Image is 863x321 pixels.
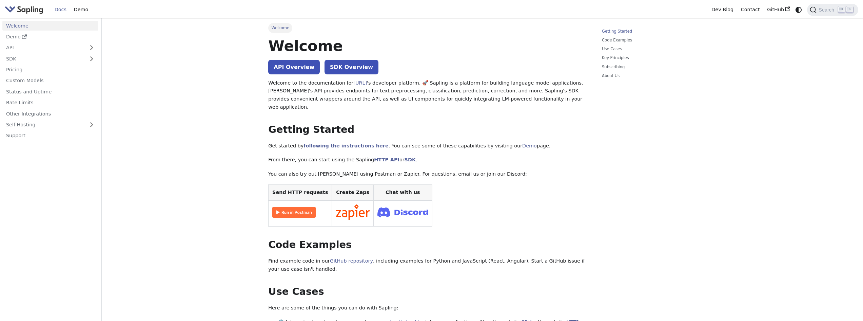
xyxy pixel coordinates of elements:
[602,64,694,70] a: Subscribing
[708,4,737,15] a: Dev Blog
[268,286,587,298] h2: Use Cases
[2,43,85,53] a: API
[377,205,428,219] img: Join Discord
[330,258,373,264] a: GitHub repository
[268,257,587,273] p: Find example code in our , including examples for Python and JavaScript (React, Angular). Start a...
[332,184,374,200] th: Create Zaps
[353,80,367,86] a: [URL]
[268,23,292,33] span: Welcome
[70,4,92,15] a: Demo
[2,87,98,96] a: Status and Uptime
[846,6,853,13] kbd: K
[268,142,587,150] p: Get started by . You can see some of these capabilities by visiting our page.
[268,156,587,164] p: From there, you can start using the Sapling or .
[602,46,694,52] a: Use Cases
[2,76,98,86] a: Custom Models
[405,157,416,162] a: SDK
[794,5,804,15] button: Switch between dark and light mode (currently system mode)
[602,55,694,61] a: Key Principles
[2,65,98,75] a: Pricing
[763,4,793,15] a: GitHub
[268,23,587,33] nav: Breadcrumbs
[373,184,432,200] th: Chat with us
[5,5,46,15] a: Sapling.ai
[2,120,98,130] a: Self-Hosting
[325,60,378,74] a: SDK Overview
[374,157,399,162] a: HTTP API
[602,28,694,35] a: Getting Started
[2,109,98,119] a: Other Integrations
[85,43,98,53] button: Expand sidebar category 'API'
[2,21,98,31] a: Welcome
[2,131,98,141] a: Support
[602,37,694,43] a: Code Examples
[268,170,587,178] p: You can also try out [PERSON_NAME] using Postman or Zapier. For questions, email us or join our D...
[602,73,694,79] a: About Us
[2,32,98,42] a: Demo
[336,204,370,220] img: Connect in Zapier
[807,4,858,16] button: Search (Ctrl+K)
[268,304,587,312] p: Here are some of the things you can do with Sapling:
[522,143,537,148] a: Demo
[269,184,332,200] th: Send HTTP requests
[737,4,764,15] a: Contact
[268,239,587,251] h2: Code Examples
[85,54,98,64] button: Expand sidebar category 'SDK'
[2,98,98,108] a: Rate Limits
[817,7,838,13] span: Search
[268,124,587,136] h2: Getting Started
[2,54,85,64] a: SDK
[303,143,388,148] a: following the instructions here
[268,37,587,55] h1: Welcome
[268,79,587,111] p: Welcome to the documentation for 's developer platform. 🚀 Sapling is a platform for building lang...
[268,60,320,74] a: API Overview
[272,207,316,218] img: Run in Postman
[5,5,43,15] img: Sapling.ai
[51,4,70,15] a: Docs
